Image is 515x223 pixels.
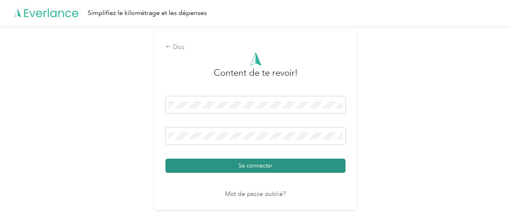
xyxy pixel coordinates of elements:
button: Se connecter [165,159,345,173]
font: Mot de passe oublié? [225,190,286,198]
font: Se connecter [238,162,273,169]
font: Dos [173,43,185,51]
a: Mot de passe oublié? [225,190,286,199]
h3: salutation [214,66,298,88]
font: Simplifiez le kilométrage et les dépenses [88,9,207,17]
font: Content de te revoir! [214,67,298,78]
